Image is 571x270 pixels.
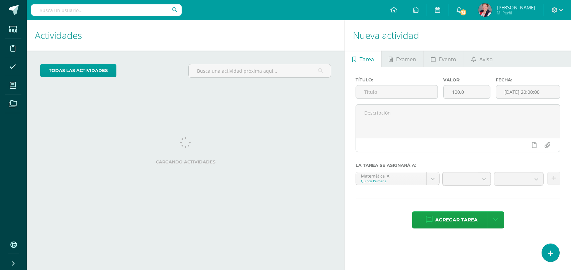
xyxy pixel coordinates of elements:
label: Valor: [443,77,490,82]
label: Fecha: [496,77,560,82]
span: Agregar tarea [435,212,478,228]
input: Busca un usuario... [31,4,182,16]
span: [PERSON_NAME] [497,4,535,11]
a: Examen [382,51,423,67]
span: Examen [396,51,416,67]
h1: Actividades [35,20,337,51]
div: Quinto Primaria [361,179,421,183]
img: b642a002b92f01e9ab70c74b6c3c30d5.png [478,3,492,17]
span: 72 [459,9,467,16]
input: Busca una actividad próxima aquí... [189,64,331,77]
a: todas las Actividades [40,64,116,77]
span: Mi Perfil [497,10,535,16]
label: Cargando actividades [40,159,331,164]
span: Aviso [479,51,493,67]
input: Puntos máximos [444,85,490,98]
a: Tarea [345,51,381,67]
a: Aviso [464,51,500,67]
span: Evento [439,51,456,67]
label: La tarea se asignará a: [356,163,560,168]
input: Título [356,85,437,98]
a: Evento [424,51,464,67]
label: Título: [356,77,438,82]
input: Fecha de entrega [496,85,560,98]
h1: Nueva actividad [353,20,563,51]
div: Matemática 'A' [361,172,421,179]
span: Tarea [360,51,374,67]
a: Matemática 'A'Quinto Primaria [356,172,439,185]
